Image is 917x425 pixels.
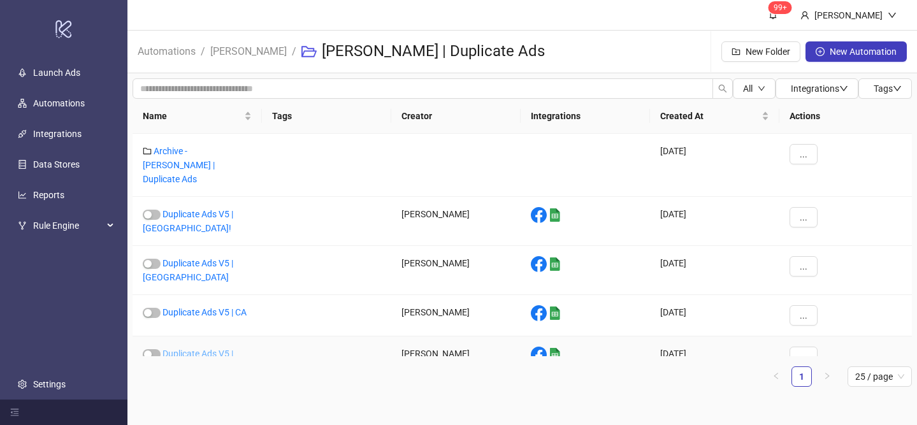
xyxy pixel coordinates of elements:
[33,379,66,389] a: Settings
[800,212,807,222] span: ...
[143,258,233,282] a: Duplicate Ads V5 | [GEOGRAPHIC_DATA]
[733,78,776,99] button: Alldown
[143,146,215,184] a: Archive - [PERSON_NAME] | Duplicate Ads
[650,336,779,385] div: [DATE]
[33,213,103,238] span: Rule Engine
[391,295,521,336] div: [PERSON_NAME]
[10,408,19,417] span: menu-fold
[33,159,80,169] a: Data Stores
[391,197,521,246] div: [PERSON_NAME]
[660,109,759,123] span: Created At
[33,190,64,200] a: Reports
[292,31,296,72] li: /
[855,367,904,386] span: 25 / page
[779,99,912,134] th: Actions
[721,41,800,62] button: New Folder
[839,84,848,93] span: down
[391,336,521,385] div: [PERSON_NAME]
[800,352,807,362] span: ...
[143,209,233,233] a: Duplicate Ads V5 | [GEOGRAPHIC_DATA]!
[650,246,779,295] div: [DATE]
[33,68,80,78] a: Launch Ads
[791,366,812,387] li: 1
[858,78,912,99] button: Tagsdown
[823,372,831,380] span: right
[766,366,786,387] button: left
[650,197,779,246] div: [DATE]
[817,366,837,387] li: Next Page
[391,246,521,295] div: [PERSON_NAME]
[817,366,837,387] button: right
[322,41,545,62] h3: [PERSON_NAME] | Duplicate Ads
[809,8,888,22] div: [PERSON_NAME]
[805,41,907,62] button: New Automation
[830,47,897,57] span: New Automation
[758,85,765,92] span: down
[143,349,233,373] a: Duplicate Ads V5 | AUNZ
[772,372,780,380] span: left
[769,10,777,19] span: bell
[790,256,818,277] button: ...
[33,129,82,139] a: Integrations
[135,43,198,57] a: Automations
[208,43,289,57] a: [PERSON_NAME]
[650,295,779,336] div: [DATE]
[792,367,811,386] a: 1
[143,147,152,155] span: folder
[893,84,902,93] span: down
[262,99,391,134] th: Tags
[790,305,818,326] button: ...
[888,11,897,20] span: down
[18,221,27,230] span: fork
[521,99,650,134] th: Integrations
[766,366,786,387] li: Previous Page
[800,149,807,159] span: ...
[133,99,262,134] th: Name
[776,78,858,99] button: Integrationsdown
[848,366,912,387] div: Page Size
[162,307,247,317] a: Duplicate Ads V5 | CA
[718,84,727,93] span: search
[391,99,521,134] th: Creator
[790,144,818,164] button: ...
[874,83,902,94] span: Tags
[33,98,85,108] a: Automations
[301,44,317,59] span: folder-open
[746,47,790,57] span: New Folder
[790,207,818,227] button: ...
[732,47,740,56] span: folder-add
[800,310,807,321] span: ...
[143,109,242,123] span: Name
[769,1,792,14] sup: 1553
[791,83,848,94] span: Integrations
[201,31,205,72] li: /
[743,83,753,94] span: All
[790,347,818,367] button: ...
[650,134,779,197] div: [DATE]
[800,11,809,20] span: user
[816,47,825,56] span: plus-circle
[650,99,779,134] th: Created At
[800,261,807,271] span: ...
